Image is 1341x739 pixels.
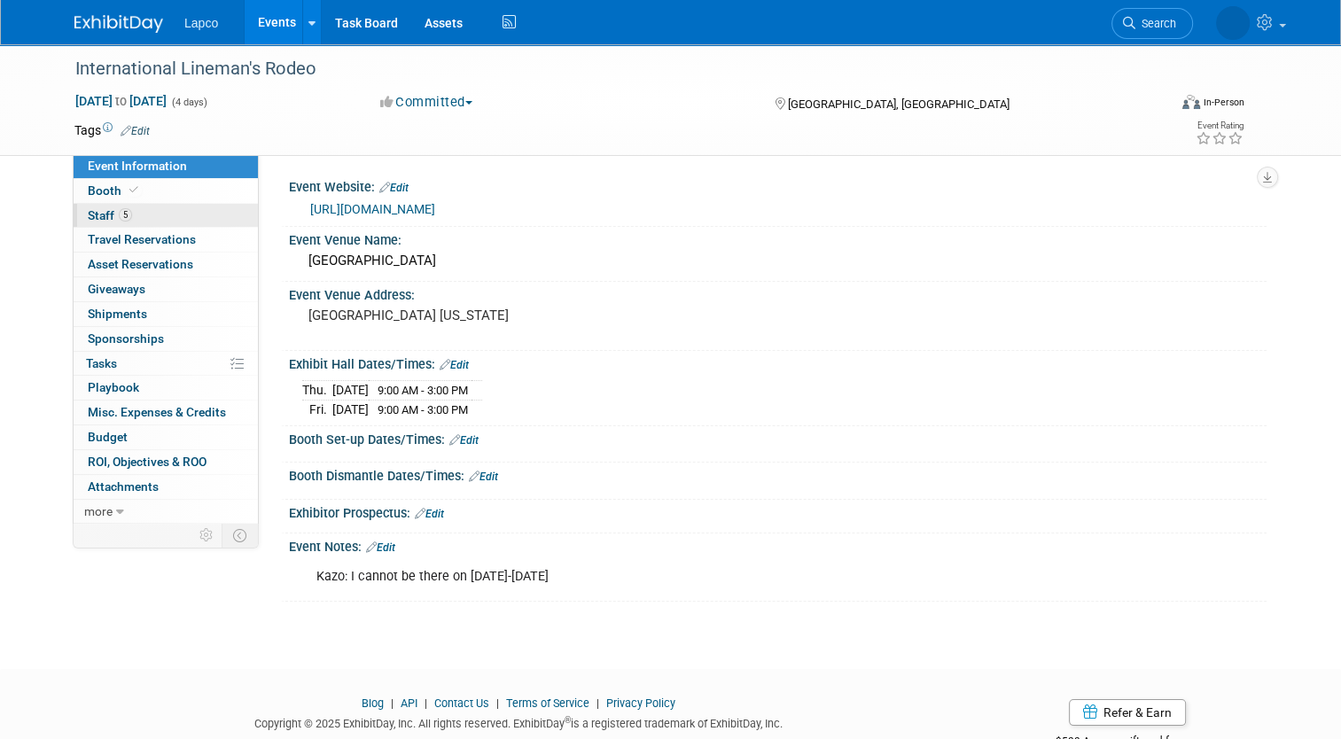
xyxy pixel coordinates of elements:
[74,15,163,33] img: ExhibitDay
[1203,96,1244,109] div: In-Person
[374,93,479,112] button: Committed
[74,500,258,524] a: more
[332,381,369,401] td: [DATE]
[302,401,332,419] td: Fri.
[119,208,132,222] span: 5
[74,228,258,252] a: Travel Reservations
[222,524,259,547] td: Toggle Event Tabs
[386,696,398,710] span: |
[88,208,132,222] span: Staff
[1069,699,1186,726] a: Refer & Earn
[289,282,1267,304] div: Event Venue Address:
[332,401,369,419] td: [DATE]
[378,384,468,397] span: 9:00 AM - 3:00 PM
[74,302,258,326] a: Shipments
[592,696,604,710] span: |
[88,380,139,394] span: Playbook
[88,282,145,296] span: Giveaways
[113,94,129,108] span: to
[74,712,962,732] div: Copyright © 2025 ExhibitDay, Inc. All rights reserved. ExhibitDay is a registered trademark of Ex...
[1135,17,1176,30] span: Search
[492,696,503,710] span: |
[74,277,258,301] a: Giveaways
[304,559,1077,595] div: Kazo: I cannot be there on [DATE]-[DATE]
[74,253,258,276] a: Asset Reservations
[1182,95,1200,109] img: Format-Inperson.png
[362,696,384,710] a: Blog
[1072,92,1244,119] div: Event Format
[74,93,168,109] span: [DATE] [DATE]
[86,356,117,370] span: Tasks
[289,351,1267,374] div: Exhibit Hall Dates/Times:
[191,524,222,547] td: Personalize Event Tab Strip
[289,426,1267,449] div: Booth Set-up Dates/Times:
[88,405,226,419] span: Misc. Expenses & Credits
[401,696,417,710] a: API
[88,479,159,494] span: Attachments
[1196,121,1244,130] div: Event Rating
[289,463,1267,486] div: Booth Dismantle Dates/Times:
[88,455,207,469] span: ROI, Objectives & ROO
[74,425,258,449] a: Budget
[74,121,150,139] td: Tags
[449,434,479,447] a: Edit
[74,154,258,178] a: Event Information
[74,450,258,474] a: ROI, Objectives & ROO
[289,533,1267,556] div: Event Notes:
[310,202,435,216] a: [URL][DOMAIN_NAME]
[88,331,164,346] span: Sponsorships
[506,696,589,710] a: Terms of Service
[302,247,1253,275] div: [GEOGRAPHIC_DATA]
[469,471,498,483] a: Edit
[88,307,147,321] span: Shipments
[1111,8,1193,39] a: Search
[606,696,675,710] a: Privacy Policy
[1216,6,1250,40] img: Marian Meiss
[184,16,218,30] span: Lapco
[74,204,258,228] a: Staff5
[289,174,1267,197] div: Event Website:
[788,97,1010,111] span: [GEOGRAPHIC_DATA], [GEOGRAPHIC_DATA]
[88,183,142,198] span: Booth
[74,327,258,351] a: Sponsorships
[74,352,258,376] a: Tasks
[289,500,1267,523] div: Exhibitor Prospectus:
[74,401,258,424] a: Misc. Expenses & Credits
[74,376,258,400] a: Playbook
[74,179,258,203] a: Booth
[88,430,128,444] span: Budget
[88,257,193,271] span: Asset Reservations
[74,475,258,499] a: Attachments
[129,185,138,195] i: Booth reservation complete
[121,125,150,137] a: Edit
[302,381,332,401] td: Thu.
[69,53,1145,85] div: International Lineman's Rodeo
[378,403,468,416] span: 9:00 AM - 3:00 PM
[366,541,395,554] a: Edit
[565,715,571,725] sup: ®
[379,182,409,194] a: Edit
[88,232,196,246] span: Travel Reservations
[308,307,677,323] pre: [GEOGRAPHIC_DATA] [US_STATE]
[420,696,432,710] span: |
[440,359,469,371] a: Edit
[170,97,207,108] span: (4 days)
[84,504,113,518] span: more
[289,227,1267,249] div: Event Venue Name:
[415,508,444,520] a: Edit
[88,159,187,173] span: Event Information
[434,696,489,710] a: Contact Us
